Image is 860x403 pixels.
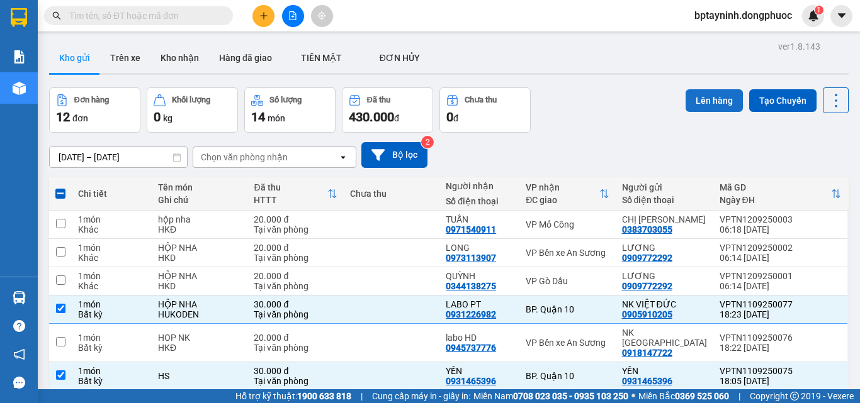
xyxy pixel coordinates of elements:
div: 0971540911 [446,224,496,235]
strong: 1900 633 818 [297,391,351,401]
button: Hàng đã giao [209,43,282,73]
th: Toggle SortBy [519,177,615,211]
div: HKD [158,281,241,291]
span: 1 [817,6,821,14]
div: Chi tiết [78,189,145,199]
div: 0383703055 [622,224,672,235]
button: Lên hàng [686,89,743,112]
div: Số lượng [269,96,302,104]
div: VPTN1209250003 [720,214,841,224]
sup: 1 [815,6,823,14]
div: VP nhận [526,182,599,192]
div: Bất kỳ [78,309,145,319]
div: 0945737776 [446,343,496,353]
strong: ĐỒNG PHƯỚC [99,7,173,18]
span: 430.000 [349,109,394,124]
img: warehouse-icon [13,291,26,304]
div: NK VIỆT ĐỨC [622,299,707,309]
div: 0918147722 [622,348,672,358]
button: Bộ lọc [361,142,427,168]
div: Chưa thu [465,96,497,104]
span: Bến xe [GEOGRAPHIC_DATA] [99,20,169,36]
button: plus [252,5,274,27]
div: Tên món [158,182,241,192]
div: HỘP NHA [158,243,241,253]
img: warehouse-icon [13,82,26,95]
span: message [13,377,25,389]
span: Miền Nam [473,389,628,403]
button: Trên xe [100,43,150,73]
span: Miền Bắc [638,389,729,403]
div: 18:05 [DATE] [720,376,841,386]
span: kg [163,113,173,123]
div: Bất kỳ [78,376,145,386]
div: 06:14 [DATE] [720,253,841,263]
img: solution-icon [13,50,26,63]
span: Hỗ trợ kỹ thuật: [235,389,351,403]
div: hộp nha [158,214,241,224]
span: In ngày: [4,91,77,99]
span: Hotline: 19001152 [99,56,154,63]
div: BP. Quận 10 [526,371,609,381]
span: đ [394,113,399,123]
img: icon-new-feature [808,10,819,21]
div: Khác [78,281,145,291]
div: labo HD [446,333,513,343]
div: 06:18 [DATE] [720,224,841,235]
span: Cung cấp máy in - giấy in: [372,389,470,403]
div: Đơn hàng [74,96,109,104]
div: Ngày ĐH [720,195,831,205]
th: Toggle SortBy [247,177,343,211]
button: Đã thu430.000đ [342,87,433,133]
div: HOP NK [158,333,241,343]
div: Khác [78,224,145,235]
div: 18:23 [DATE] [720,309,841,319]
div: CHỊ HƯƠNG [622,214,707,224]
div: 0905910205 [622,309,672,319]
div: Tại văn phòng [254,343,337,353]
div: HS [158,371,241,381]
div: ver 1.8.143 [778,40,820,53]
div: QUỲNH [446,271,513,281]
div: LONG [446,243,513,253]
div: VPTN1109250075 [720,366,841,376]
div: Bất kỳ [78,343,145,353]
div: 1 món [78,299,145,309]
div: Người gửi [622,182,707,192]
div: 18:22 [DATE] [720,343,841,353]
div: BP. Quận 10 [526,304,609,314]
input: Tìm tên, số ĐT hoặc mã đơn [69,9,218,23]
span: copyright [790,392,799,400]
div: LƯƠNG [622,243,707,253]
div: VPTN1209250001 [720,271,841,281]
div: HUKODEN [158,309,241,319]
div: 20.000 đ [254,243,337,253]
div: ĐC giao [526,195,599,205]
div: Tại văn phòng [254,376,337,386]
div: VP Gò Dầu [526,276,609,286]
span: ⚪️ [631,394,635,399]
div: 1 món [78,243,145,253]
img: logo [4,8,60,63]
div: VP Bến xe An Sương [526,338,609,348]
span: 12 [56,109,70,124]
div: Tại văn phòng [254,281,337,291]
div: Số điện thoại [622,195,707,205]
div: YẾN [622,366,707,376]
button: Tạo Chuyến [749,89,817,112]
th: Toggle SortBy [713,177,847,211]
div: 20.000 đ [254,271,337,281]
span: 0 [446,109,453,124]
div: Tại văn phòng [254,224,337,235]
div: HTTT [254,195,327,205]
div: 0909772292 [622,253,672,263]
div: Chưa thu [350,189,433,199]
div: 1 món [78,214,145,224]
div: VP Bến xe An Sương [526,248,609,258]
div: HỘP NHA [158,271,241,281]
div: 0931465396 [622,376,672,386]
div: 1 món [78,333,145,343]
div: Số điện thoại [446,196,513,206]
span: aim [317,11,326,20]
span: 01 Võ Văn Truyện, KP.1, Phường 2 [99,38,173,53]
